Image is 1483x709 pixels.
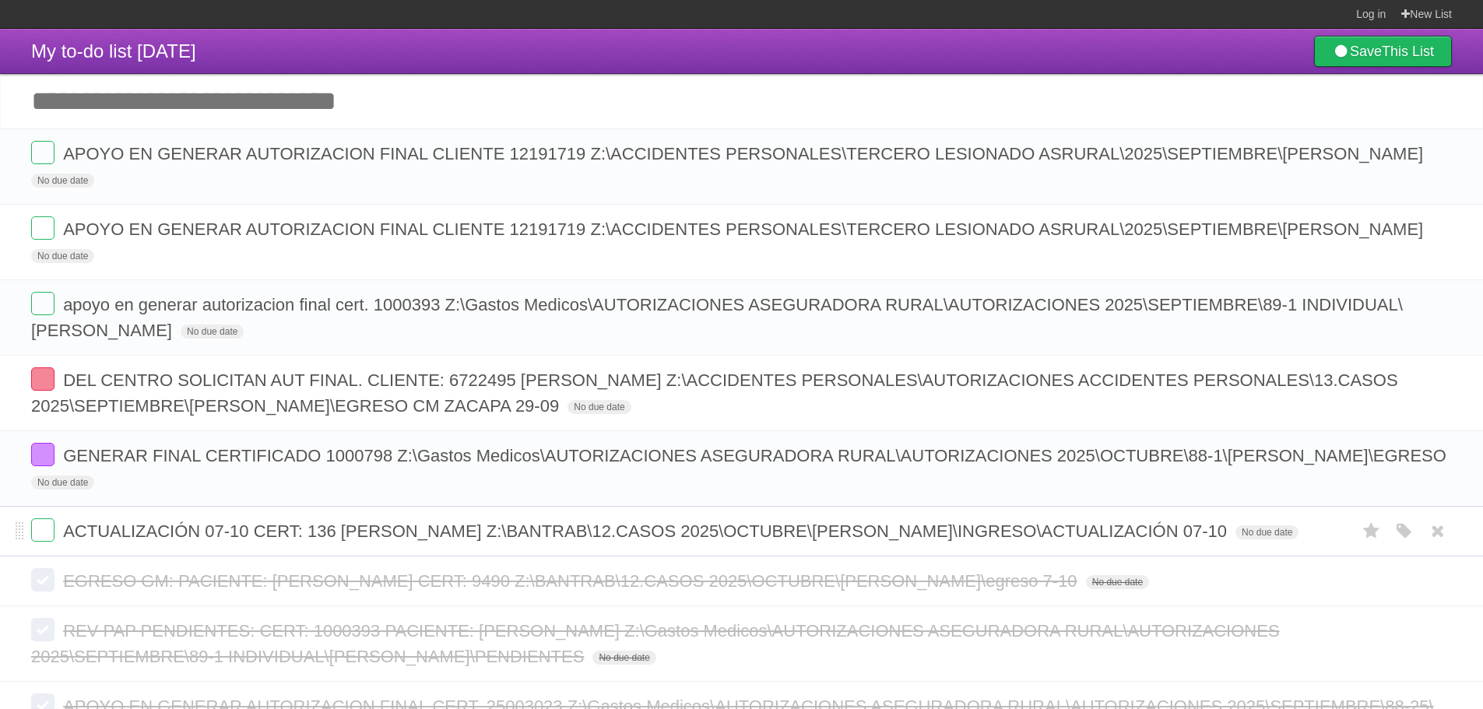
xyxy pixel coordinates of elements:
[1235,525,1299,539] span: No due date
[1314,36,1452,67] a: SaveThis List
[31,476,94,490] span: No due date
[568,400,631,414] span: No due date
[63,144,1427,163] span: APOYO EN GENERAR AUTORIZACION FINAL CLIENTE 12191719 Z:\ACCIDENTES PERSONALES\TERCERO LESIONADO A...
[31,40,196,61] span: My to-do list [DATE]
[1357,518,1386,544] label: Star task
[31,370,1398,416] span: DEL CENTRO SOLICITAN AUT FINAL. CLIENTE: 6722495 [PERSON_NAME] Z:\ACCIDENTES PERSONALES\AUTORIZAC...
[31,174,94,188] span: No due date
[31,443,54,466] label: Done
[31,249,94,263] span: No due date
[31,292,54,315] label: Done
[181,325,244,339] span: No due date
[592,651,655,665] span: No due date
[63,571,1081,591] span: EGRESO GM: PACIENTE: [PERSON_NAME] CERT: 9490 Z:\BANTRAB\12.CASOS 2025\OCTUBRE\[PERSON_NAME]\egre...
[1086,575,1149,589] span: No due date
[63,446,1450,465] span: GENERAR FINAL CERTIFICADO 1000798 Z:\Gastos Medicos\AUTORIZACIONES ASEGURADORA RURAL\AUTORIZACION...
[31,295,1403,340] span: apoyo en generar autorizacion final cert. 1000393 Z:\Gastos Medicos\AUTORIZACIONES ASEGURADORA RU...
[31,141,54,164] label: Done
[63,521,1231,541] span: ACTUALIZACIÓN 07-10 CERT: 136 [PERSON_NAME] Z:\BANTRAB\12.CASOS 2025\OCTUBRE\[PERSON_NAME]\INGRES...
[31,367,54,391] label: Done
[31,216,54,240] label: Done
[31,518,54,542] label: Done
[63,219,1427,239] span: APOYO EN GENERAR AUTORIZACION FINAL CLIENTE 12191719 Z:\ACCIDENTES PERSONALES\TERCERO LESIONADO A...
[31,618,54,641] label: Done
[31,568,54,591] label: Done
[1382,44,1434,59] b: This List
[31,621,1280,666] span: REV PAP PENDIENTES: CERT: 1000393 PACIENTE: [PERSON_NAME] Z:\Gastos Medicos\AUTORIZACIONES ASEGUR...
